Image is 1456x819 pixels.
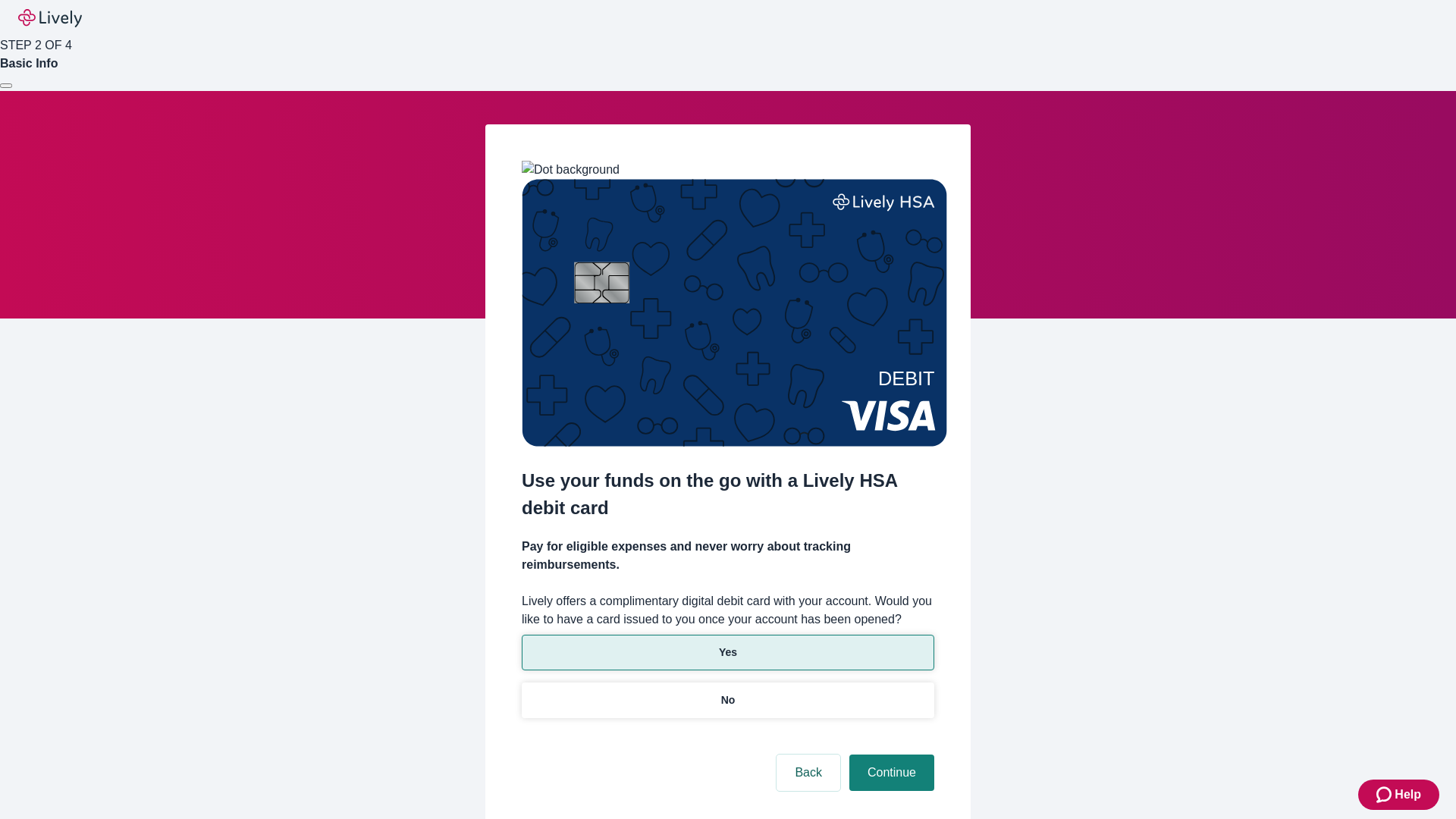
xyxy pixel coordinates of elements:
[849,755,934,791] button: Continue
[522,179,947,447] img: Debit card
[719,645,737,661] p: Yes
[18,9,82,27] img: Lively
[522,592,934,629] label: Lively offers a complimentary digital debit card with your account. Would you like to have a card...
[777,755,840,791] button: Back
[522,635,934,670] button: Yes
[1358,780,1439,810] button: Zendesk support iconHelp
[522,682,934,718] button: No
[522,161,620,179] img: Dot background
[721,692,736,708] p: No
[1376,786,1395,804] svg: Zendesk support icon
[1395,786,1421,804] span: Help
[522,538,934,574] h4: Pay for eligible expenses and never worry about tracking reimbursements.
[522,467,934,522] h2: Use your funds on the go with a Lively HSA debit card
